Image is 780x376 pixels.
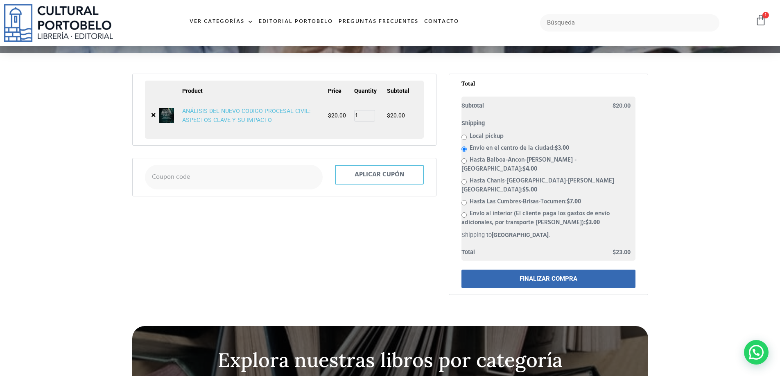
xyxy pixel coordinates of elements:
[461,231,635,240] p: Shipping to .
[613,249,616,256] span: $
[461,81,635,90] h2: Total
[182,87,328,99] th: Product
[421,13,462,31] a: Contacto
[328,112,331,119] span: $
[354,110,375,122] input: Product quantity
[461,176,614,195] label: Hasta Chanis-[GEOGRAPHIC_DATA]-[PERSON_NAME][GEOGRAPHIC_DATA]:
[522,164,537,174] bdi: 4.00
[555,143,558,153] span: $
[586,218,600,228] bdi: 3.00
[335,165,424,185] button: Aplicar cupón
[187,13,256,31] a: Ver Categorías
[522,185,537,195] bdi: 5.00
[567,197,581,207] bdi: 7.00
[586,218,589,228] span: $
[182,108,310,124] a: ANÁLISIS DEL NUEVO CODIGO PROCESAL CIVIL: ASPECTOS CLAVE Y SU IMPACTO
[762,12,769,18] span: 1
[470,197,581,207] label: Hasta Las Cumbres-Brisas-Tocumen:
[387,87,418,99] th: Subtotal
[470,131,504,141] label: Local pickup
[336,13,421,31] a: Preguntas frecuentes
[522,185,526,195] span: $
[328,87,354,99] th: Price
[387,112,390,119] span: $
[755,14,766,26] a: 1
[387,112,405,119] bdi: 20.00
[214,349,566,371] div: Explora nuestras libros por categoría
[256,13,336,31] a: Editorial Portobelo
[328,112,346,119] bdi: 20.00
[461,209,610,228] label: Envío al interior (El cliente paga los gastos de envío adicionales, por transporte [PERSON_NAME]):
[613,102,616,109] span: $
[492,232,549,239] strong: [GEOGRAPHIC_DATA]
[613,102,631,109] bdi: 20.00
[145,165,323,189] input: Coupon code
[461,270,635,288] a: FINALIZAR COMPRA
[522,164,526,174] span: $
[470,143,569,153] label: Envío en el centro de la ciudad:
[151,110,156,119] a: Remove ANÁLISIS DEL NUEVO CODIGO PROCESAL CIVIL: ASPECTOS CLAVE Y SU IMPACTO from cart
[555,143,569,153] bdi: 3.00
[540,14,720,32] input: Búsqueda
[354,87,387,99] th: Quantity
[613,249,631,256] bdi: 23.00
[461,155,577,174] label: Hasta Balboa-Ancon-[PERSON_NAME] - [GEOGRAPHIC_DATA]:
[567,197,570,207] span: $
[744,340,769,365] div: Contactar por WhatsApp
